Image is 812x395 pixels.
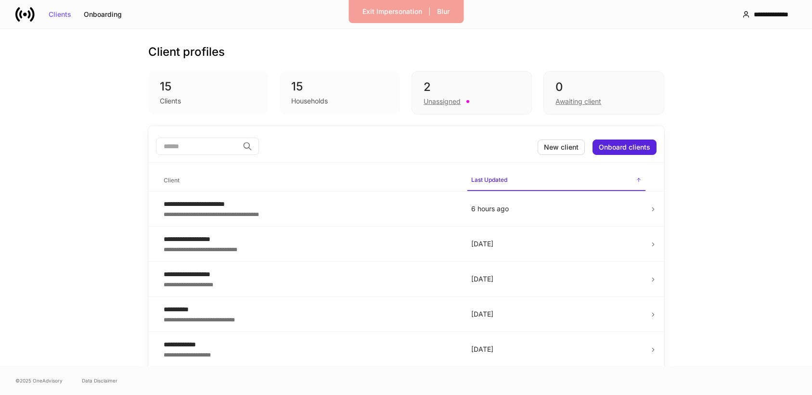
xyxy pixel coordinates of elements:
div: New client [544,144,579,151]
div: Awaiting client [555,97,601,106]
div: 15 [160,79,257,94]
h6: Last Updated [471,175,507,184]
div: Onboarding [84,11,122,18]
span: Last Updated [467,170,645,191]
div: 0 [555,79,652,95]
button: Exit Impersonation [356,4,428,19]
h6: Client [164,176,180,185]
div: 2 [424,79,520,95]
div: Unassigned [424,97,461,106]
a: Data Disclaimer [82,377,117,384]
div: Blur [437,8,450,15]
div: 2Unassigned [412,71,532,115]
div: 15 [291,79,388,94]
button: Blur [431,4,456,19]
p: 6 hours ago [471,204,642,214]
p: [DATE] [471,239,642,249]
div: Households [291,96,328,106]
p: [DATE] [471,344,642,354]
div: Onboard clients [599,144,650,151]
p: [DATE] [471,309,642,319]
div: Exit Impersonation [362,8,422,15]
button: New client [538,140,585,155]
span: © 2025 OneAdvisory [15,377,63,384]
h3: Client profiles [148,44,225,60]
div: 0Awaiting client [543,71,664,115]
span: Client [160,171,460,191]
div: Clients [49,11,71,18]
button: Onboarding [77,7,128,22]
p: [DATE] [471,274,642,284]
div: Clients [160,96,181,106]
button: Clients [42,7,77,22]
button: Onboard clients [593,140,657,155]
